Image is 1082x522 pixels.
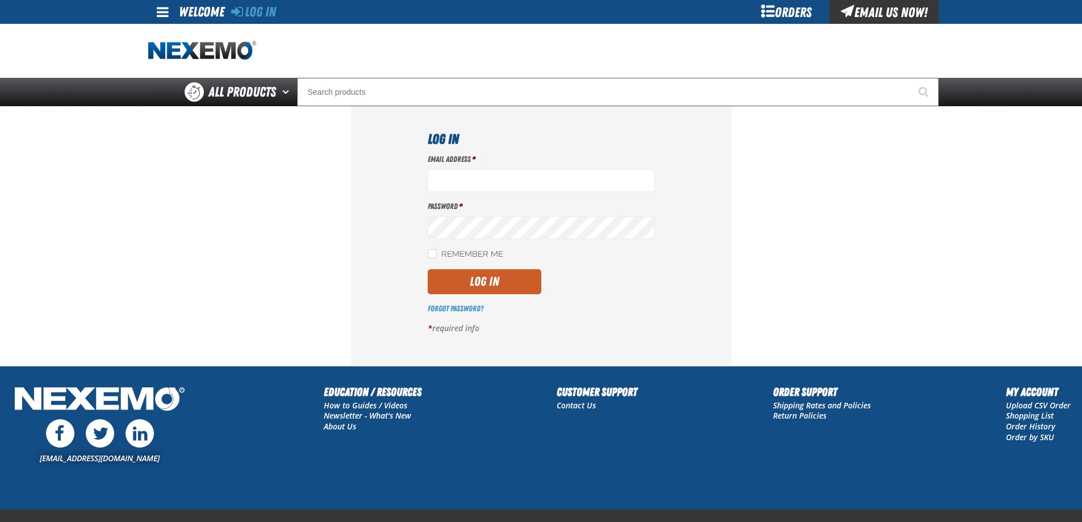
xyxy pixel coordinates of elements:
[1006,410,1054,421] a: Shopping List
[428,201,655,212] label: Password
[40,453,160,463] a: [EMAIL_ADDRESS][DOMAIN_NAME]
[773,383,871,400] h2: Order Support
[428,129,655,149] h1: Log In
[1006,421,1055,432] a: Order History
[1006,400,1071,411] a: Upload CSV Order
[11,383,188,417] img: Nexemo Logo
[1006,432,1054,442] a: Order by SKU
[428,154,655,165] label: Email Address
[557,400,596,411] a: Contact Us
[324,383,421,400] h2: Education / Resources
[428,269,541,294] button: Log In
[324,421,356,432] a: About Us
[910,78,939,106] button: Start Searching
[324,400,407,411] a: How to Guides / Videos
[1006,383,1071,400] h2: My Account
[208,82,276,102] span: All Products
[428,249,437,258] input: Remember Me
[428,304,483,313] a: Forgot Password?
[148,41,256,61] img: Nexemo logo
[773,400,871,411] a: Shipping Rates and Policies
[428,249,503,260] label: Remember Me
[428,323,655,334] p: required info
[297,78,939,106] input: Search
[557,383,637,400] h2: Customer Support
[773,410,826,421] a: Return Policies
[278,78,297,106] button: Open All Products pages
[148,41,256,61] a: Home
[231,4,276,20] a: Log In
[324,410,411,421] a: Newsletter - What's New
